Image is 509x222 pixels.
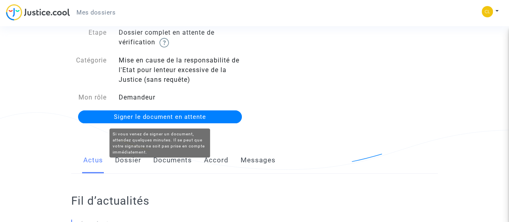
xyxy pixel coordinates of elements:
span: Mes dossiers [76,9,115,16]
a: Messages [241,147,276,174]
div: Mise en cause de la responsabilité de l'Etat pour lenteur excessive de la Justice (sans requête) [113,56,255,85]
div: Mon rôle [65,93,113,102]
img: help.svg [159,38,169,48]
a: Documents [153,147,192,174]
a: Dossier [115,147,141,174]
div: Demandeur [113,93,255,102]
img: 224d85ea298f50577df665799ccfc5e2 [482,6,493,17]
div: Dossier complet en attente de vérification [113,28,255,48]
h2: Fil d’actualités [71,194,291,208]
a: Actus [83,147,103,174]
a: Mes dossiers [70,6,122,19]
a: Accord [204,147,229,174]
div: Catégorie [65,56,113,85]
span: Signer le document en attente [114,113,206,120]
div: Etape [65,28,113,48]
img: jc-logo.svg [6,4,70,21]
